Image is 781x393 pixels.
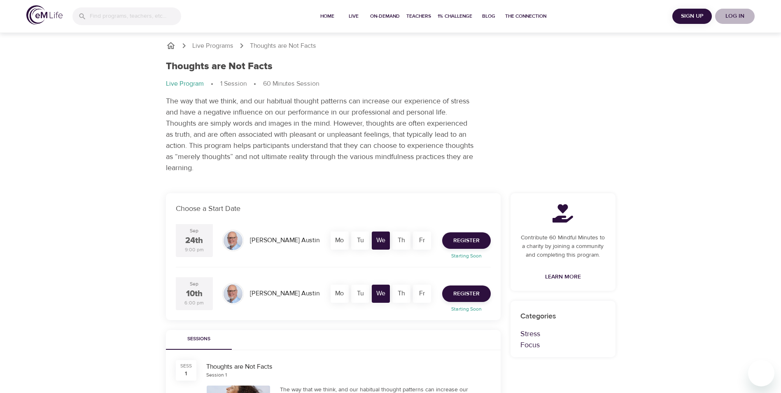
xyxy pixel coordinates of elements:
span: Blog [479,12,499,21]
button: Log in [715,9,755,24]
div: Fr [413,285,431,303]
div: SESS [180,363,192,370]
span: The Connection [505,12,546,21]
span: Register [453,236,480,246]
img: logo [26,5,63,25]
button: Register [442,285,491,302]
div: Tu [351,285,369,303]
div: 24th [185,235,203,247]
p: 60 Minutes Session [263,79,319,89]
span: On-Demand [370,12,400,21]
p: 1 Session [220,79,247,89]
div: 9:00 pm [185,246,204,253]
div: 10th [186,288,203,300]
nav: breadcrumb [166,41,615,51]
div: Th [392,285,410,303]
span: Sessions [171,335,227,344]
p: The way that we think, and our habitual thought patterns can increase our experience of stress an... [166,96,475,173]
button: Sign Up [672,9,712,24]
p: Contribute 60 Mindful Minutes to a charity by joining a community and completing this program. [520,234,606,260]
div: Sep [190,227,198,234]
div: Sep [190,281,198,288]
div: [PERSON_NAME] Austin [247,232,323,248]
a: Learn More [542,269,584,285]
span: Learn More [545,272,581,282]
p: Categories [520,311,606,322]
span: Teachers [406,12,431,21]
span: Sign Up [676,11,709,21]
iframe: Button to launch messaging window [748,360,774,386]
p: Thoughts are Not Facts [250,41,316,51]
span: Live [344,12,364,21]
span: 1% Challenge [438,12,472,21]
div: Session 1 [206,372,227,379]
p: Choose a Start Date [176,203,491,214]
div: [PERSON_NAME] Austin [247,285,323,302]
h1: Thoughts are Not Facts [166,61,273,73]
input: Find programs, teachers, etc... [90,7,181,25]
div: Mo [331,285,349,303]
p: Stress [520,328,606,339]
div: 6:00 pm [184,299,204,306]
div: 1 [185,370,187,378]
p: Starting Soon [437,252,496,260]
p: Starting Soon [437,305,496,313]
div: Th [392,232,410,250]
div: Mo [331,232,349,250]
a: Live Programs [192,41,233,51]
div: Thoughts are Not Facts [206,362,491,372]
div: We [372,232,390,250]
span: Log in [718,11,751,21]
div: We [372,285,390,303]
span: Register [453,289,480,299]
div: Fr [413,232,431,250]
nav: breadcrumb [166,79,615,89]
span: Home [317,12,337,21]
div: Tu [351,232,369,250]
p: Live Program [166,79,204,89]
button: Register [442,232,491,249]
p: Focus [520,339,606,351]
